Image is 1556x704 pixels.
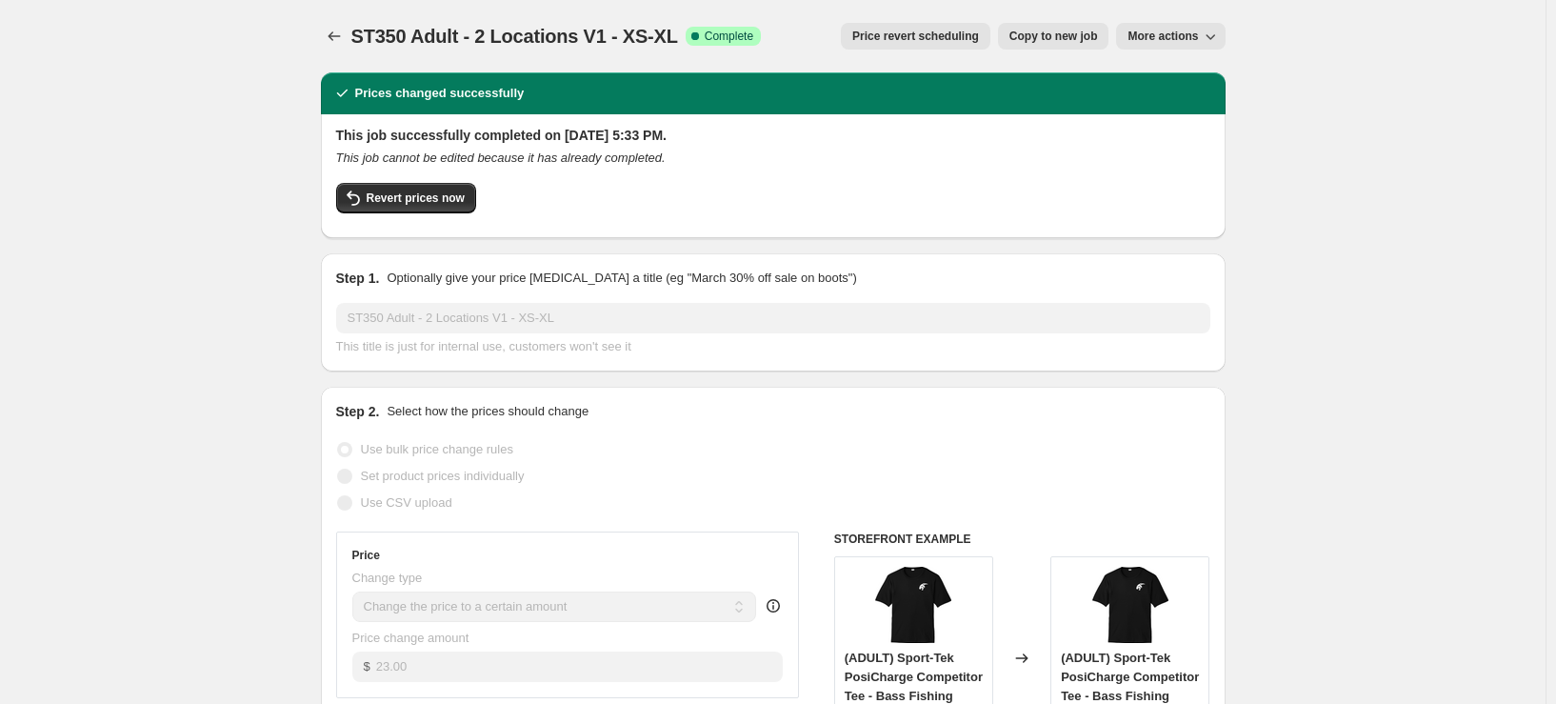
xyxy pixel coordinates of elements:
button: Price change jobs [321,23,348,50]
span: Change type [352,571,423,585]
button: Copy to new job [998,23,1109,50]
h6: STOREFRONT EXAMPLE [834,532,1210,547]
span: Set product prices individually [361,469,525,483]
span: Use bulk price change rules [361,442,513,456]
span: ST350 Adult - 2 Locations V1 - XS-XL [351,26,678,47]
i: This job cannot be edited because it has already completed. [336,151,666,165]
div: help [764,596,783,615]
span: Use CSV upload [361,495,452,510]
button: More actions [1116,23,1225,50]
span: Copy to new job [1009,29,1098,44]
h2: This job successfully completed on [DATE] 5:33 PM. [336,126,1210,145]
span: More actions [1127,29,1198,44]
span: Price revert scheduling [852,29,979,44]
button: Revert prices now [336,183,476,213]
input: 30% off holiday sale [336,303,1210,333]
p: Select how the prices should change [387,402,588,421]
span: $ [364,659,370,674]
span: Complete [705,29,753,44]
img: fabdae31-1c35-4a69-9d7f-b690e6c41f02-4270437-front-black-zoom_80x.png [875,567,951,643]
h2: Step 2. [336,402,380,421]
span: Price change amount [352,631,469,645]
button: Price revert scheduling [841,23,990,50]
span: This title is just for internal use, customers won't see it [336,339,631,353]
h3: Price [352,548,380,563]
h2: Step 1. [336,269,380,288]
p: Optionally give your price [MEDICAL_DATA] a title (eg "March 30% off sale on boots") [387,269,856,288]
span: Revert prices now [367,191,465,206]
h2: Prices changed successfully [355,84,525,103]
img: fabdae31-1c35-4a69-9d7f-b690e6c41f02-4270437-front-black-zoom_80x.png [1092,567,1168,643]
input: 80.00 [376,652,783,682]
